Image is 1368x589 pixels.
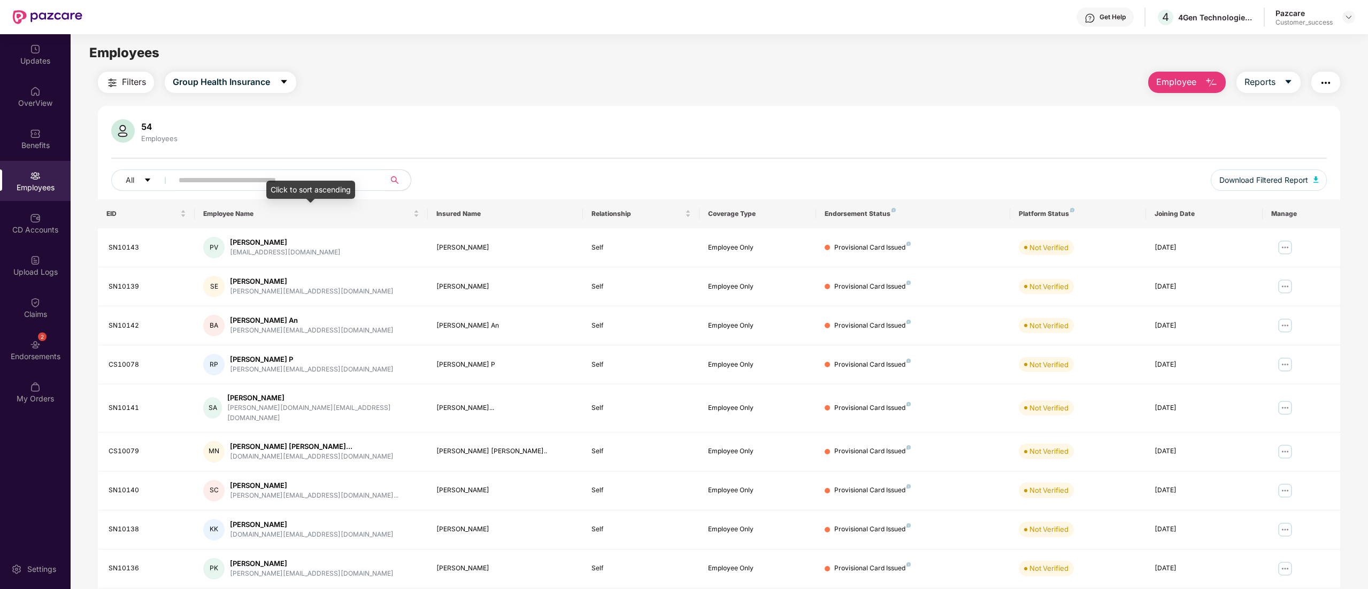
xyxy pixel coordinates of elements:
[708,403,808,413] div: Employee Only
[30,297,41,308] img: svg+xml;base64,PHN2ZyBpZD0iQ2xhaW0iIHhtbG5zPSJodHRwOi8vd3d3LnczLm9yZy8yMDAwL3N2ZyIgd2lkdGg9IjIwIi...
[1178,12,1253,22] div: 4Gen Technologies Private Limited
[89,45,159,60] span: Employees
[30,170,41,181] img: svg+xml;base64,PHN2ZyBpZD0iRW1wbG95ZWVzIiB4bWxucz0iaHR0cDovL3d3dy53My5vcmcvMjAwMC9zdmciIHdpZHRoPS...
[436,524,574,534] div: [PERSON_NAME]
[834,524,911,534] div: Provisional Card Issued
[591,210,683,218] span: Relationship
[591,446,691,456] div: Self
[203,558,225,579] div: PK
[203,354,225,375] div: RP
[1155,403,1254,413] div: [DATE]
[126,174,134,186] span: All
[30,128,41,139] img: svg+xml;base64,PHN2ZyBpZD0iQmVuZWZpdHMiIHhtbG5zPSJodHRwOi8vd3d3LnczLm9yZy8yMDAwL3N2ZyIgd2lkdGg9Ij...
[1155,563,1254,573] div: [DATE]
[1029,320,1069,331] div: Not Verified
[708,524,808,534] div: Employee Only
[11,564,22,575] img: svg+xml;base64,PHN2ZyBpZD0iU2V0dGluZy0yMHgyMCIgeG1sbnM9Imh0dHA6Ly93d3cudzMub3JnLzIwMDAvc3ZnIiB3aW...
[436,243,574,253] div: [PERSON_NAME]
[203,519,225,540] div: KK
[1100,13,1126,21] div: Get Help
[891,208,896,212] img: svg+xml;base64,PHN2ZyB4bWxucz0iaHR0cDovL3d3dy53My5vcmcvMjAwMC9zdmciIHdpZHRoPSI4IiBoZWlnaHQ9IjgiIH...
[708,243,808,253] div: Employee Only
[227,403,419,423] div: [PERSON_NAME][DOMAIN_NAME][EMAIL_ADDRESS][DOMAIN_NAME]
[834,360,911,370] div: Provisional Card Issued
[834,446,911,456] div: Provisional Card Issued
[1029,359,1069,370] div: Not Verified
[139,134,180,143] div: Employees
[203,276,225,297] div: SE
[385,169,411,191] button: search
[591,282,691,292] div: Self
[30,255,41,266] img: svg+xml;base64,PHN2ZyBpZD0iVXBsb2FkX0xvZ3MiIGRhdGEtbmFtZT0iVXBsb2FkIExvZ3MiIHhtbG5zPSJodHRwOi8vd3...
[1019,210,1138,218] div: Platform Status
[436,563,574,573] div: [PERSON_NAME]
[230,365,394,375] div: [PERSON_NAME][EMAIL_ADDRESS][DOMAIN_NAME]
[13,10,82,24] img: New Pazcare Logo
[1029,281,1069,292] div: Not Verified
[1284,77,1293,87] span: caret-down
[109,360,187,370] div: CS10078
[1029,485,1069,495] div: Not Verified
[30,44,41,55] img: svg+xml;base64,PHN2ZyBpZD0iVXBkYXRlZCIgeG1sbnM9Imh0dHA6Ly93d3cudzMub3JnLzIwMDAvc3ZnIiB3aWR0aD0iMj...
[98,199,195,228] th: EID
[1277,239,1294,256] img: manageButton
[591,485,691,495] div: Self
[1029,563,1069,573] div: Not Verified
[109,524,187,534] div: SN10138
[436,485,574,495] div: [PERSON_NAME]
[1344,13,1353,21] img: svg+xml;base64,PHN2ZyBpZD0iRHJvcGRvd24tMzJ4MzIiIHhtbG5zPSJodHRwOi8vd3d3LnczLm9yZy8yMDAwL3N2ZyIgd2...
[708,446,808,456] div: Employee Only
[30,382,41,392] img: svg+xml;base64,PHN2ZyBpZD0iTXlfT3JkZXJzIiBkYXRhLW5hbWU9Ik15IE9yZGVycyIgeG1sbnM9Imh0dHA6Ly93d3cudz...
[106,76,119,89] img: svg+xml;base64,PHN2ZyB4bWxucz0iaHR0cDovL3d3dy53My5vcmcvMjAwMC9zdmciIHdpZHRoPSIyNCIgaGVpZ2h0PSIyNC...
[1236,72,1301,93] button: Reportscaret-down
[1029,524,1069,534] div: Not Verified
[230,237,341,247] div: [PERSON_NAME]
[1277,356,1294,373] img: manageButton
[1277,560,1294,577] img: manageButton
[38,332,47,341] div: 2
[834,321,911,331] div: Provisional Card Issued
[834,485,911,495] div: Provisional Card Issued
[1277,399,1294,416] img: manageButton
[30,86,41,97] img: svg+xml;base64,PHN2ZyBpZD0iSG9tZSIgeG1sbnM9Imh0dHA6Ly93d3cudzMub3JnLzIwMDAvc3ZnIiB3aWR0aD0iMjAiIG...
[230,480,398,491] div: [PERSON_NAME]
[1029,446,1069,456] div: Not Verified
[906,320,911,324] img: svg+xml;base64,PHN2ZyB4bWxucz0iaHR0cDovL3d3dy53My5vcmcvMjAwMC9zdmciIHdpZHRoPSI4IiBoZWlnaHQ9IjgiIH...
[834,403,911,413] div: Provisional Card Issued
[165,72,296,93] button: Group Health Insurancecaret-down
[1277,482,1294,499] img: manageButton
[203,480,225,501] div: SC
[708,485,808,495] div: Employee Only
[1155,321,1254,331] div: [DATE]
[230,315,394,325] div: [PERSON_NAME] An
[708,360,808,370] div: Employee Only
[122,75,146,89] span: Filters
[230,569,394,579] div: [PERSON_NAME][EMAIL_ADDRESS][DOMAIN_NAME]
[230,530,394,540] div: [DOMAIN_NAME][EMAIL_ADDRESS][DOMAIN_NAME]
[1275,18,1333,27] div: Customer_success
[906,484,911,489] img: svg+xml;base64,PHN2ZyB4bWxucz0iaHR0cDovL3d3dy53My5vcmcvMjAwMC9zdmciIHdpZHRoPSI4IiBoZWlnaHQ9IjgiIH...
[109,282,187,292] div: SN10139
[230,325,394,336] div: [PERSON_NAME][EMAIL_ADDRESS][DOMAIN_NAME]
[230,491,398,501] div: [PERSON_NAME][EMAIL_ADDRESS][DOMAIN_NAME]...
[906,402,911,406] img: svg+xml;base64,PHN2ZyB4bWxucz0iaHR0cDovL3d3dy53My5vcmcvMjAwMC9zdmciIHdpZHRoPSI4IiBoZWlnaHQ9IjgiIH...
[173,75,270,89] span: Group Health Insurance
[1085,13,1095,24] img: svg+xml;base64,PHN2ZyBpZD0iSGVscC0zMngzMiIgeG1sbnM9Imh0dHA6Ly93d3cudzMub3JnLzIwMDAvc3ZnIiB3aWR0aD...
[834,563,911,573] div: Provisional Card Issued
[906,445,911,449] img: svg+xml;base64,PHN2ZyB4bWxucz0iaHR0cDovL3d3dy53My5vcmcvMjAwMC9zdmciIHdpZHRoPSI4IiBoZWlnaHQ9IjgiIH...
[109,563,187,573] div: SN10136
[109,243,187,253] div: SN10143
[436,321,574,331] div: [PERSON_NAME] An
[1148,72,1226,93] button: Employee
[230,559,394,569] div: [PERSON_NAME]
[1244,75,1275,89] span: Reports
[1029,242,1069,253] div: Not Verified
[106,210,179,218] span: EID
[139,121,180,132] div: 54
[591,243,691,253] div: Self
[906,523,911,528] img: svg+xml;base64,PHN2ZyB4bWxucz0iaHR0cDovL3d3dy53My5vcmcvMjAwMC9zdmciIHdpZHRoPSI4IiBoZWlnaHQ9IjgiIH...
[1211,169,1327,191] button: Download Filtered Report
[591,524,691,534] div: Self
[428,199,583,228] th: Insured Name
[436,360,574,370] div: [PERSON_NAME] P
